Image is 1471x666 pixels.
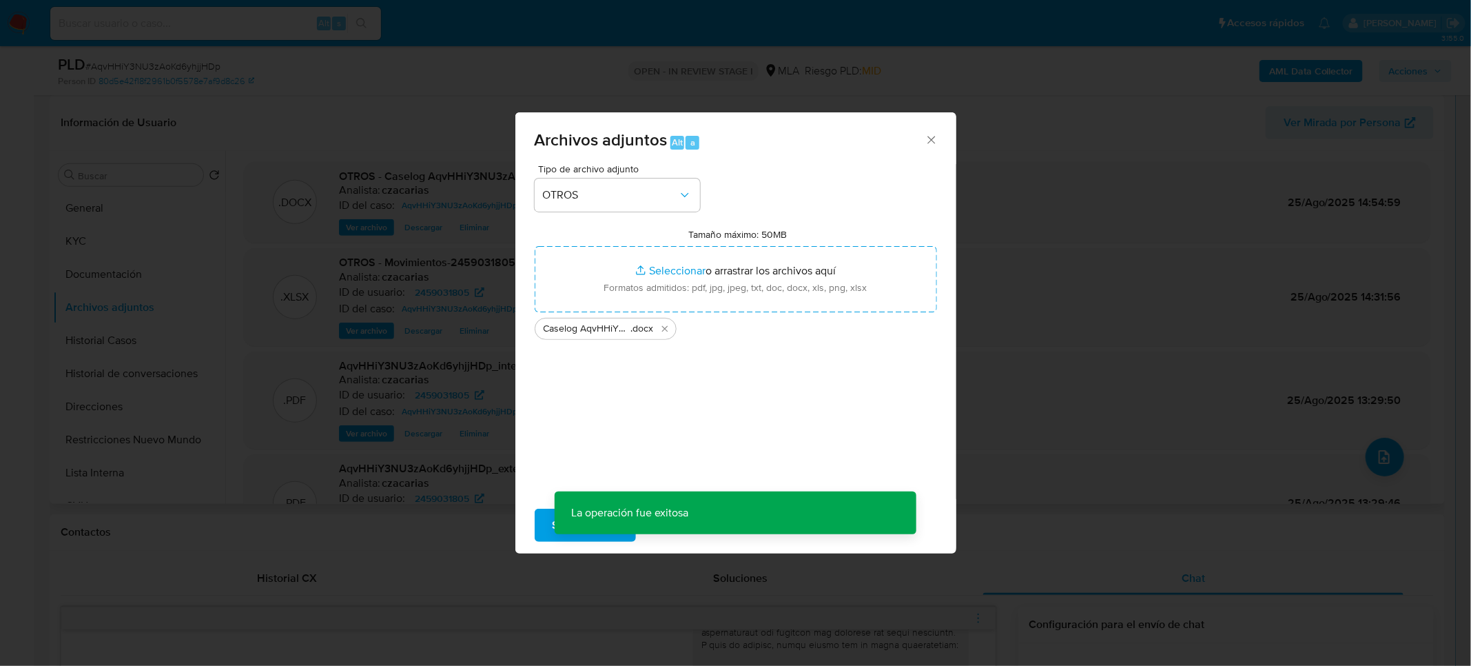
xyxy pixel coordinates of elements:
span: Caselog AqvHHiY3NU3zAoKd6yhjjHDp_2025_07_18_17_14_27 [544,322,631,336]
label: Tamaño máximo: 50MB [688,228,787,241]
span: Subir archivo [553,510,618,541]
span: a [690,136,695,149]
button: OTROS [535,179,700,212]
p: La operación fue exitosa [555,492,705,534]
button: Eliminar Caselog AqvHHiY3NU3zAoKd6yhjjHDp_2025_07_18_17_14_27.docx [657,321,673,337]
span: .docx [631,322,654,336]
span: Alt [672,136,683,149]
ul: Archivos seleccionados [535,312,937,340]
span: Tipo de archivo adjunto [538,164,703,174]
span: Cancelar [659,510,704,541]
span: OTROS [543,188,678,202]
button: Cerrar [925,133,937,145]
span: Archivos adjuntos [535,128,668,152]
button: Subir archivo [535,509,636,542]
